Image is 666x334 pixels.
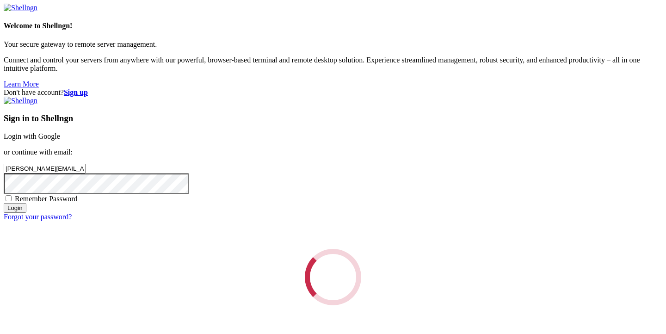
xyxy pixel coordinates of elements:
[15,195,78,203] span: Remember Password
[6,195,12,201] input: Remember Password
[4,132,60,140] a: Login with Google
[302,246,364,308] div: Loading...
[4,22,662,30] h4: Welcome to Shellngn!
[4,213,72,221] a: Forgot your password?
[64,88,88,96] a: Sign up
[4,203,26,213] input: Login
[4,97,37,105] img: Shellngn
[4,88,662,97] div: Don't have account?
[4,40,662,49] p: Your secure gateway to remote server management.
[4,4,37,12] img: Shellngn
[4,56,662,73] p: Connect and control your servers from anywhere with our powerful, browser-based terminal and remo...
[4,164,86,173] input: Email address
[4,148,662,156] p: or continue with email:
[4,113,662,124] h3: Sign in to Shellngn
[4,80,39,88] a: Learn More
